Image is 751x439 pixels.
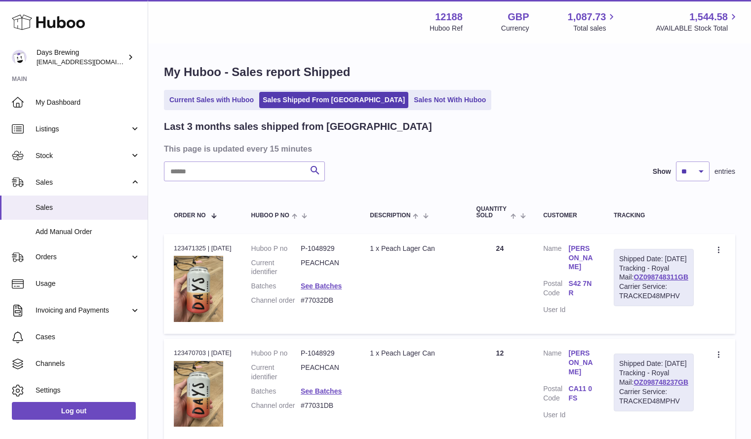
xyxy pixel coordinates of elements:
[36,178,130,187] span: Sales
[614,354,694,411] div: Tracking - Royal Mail:
[174,212,206,219] span: Order No
[37,58,145,66] span: [EMAIL_ADDRESS][DOMAIN_NAME]
[568,10,618,33] a: 1,087.73 Total sales
[656,24,739,33] span: AVAILABLE Stock Total
[430,24,463,33] div: Huboo Ref
[633,273,688,281] a: OZ098748311GB
[301,387,342,395] a: See Batches
[543,279,568,300] dt: Postal Code
[12,50,27,65] img: helena@daysbrewing.com
[573,24,617,33] span: Total sales
[619,254,688,264] div: Shipped Date: [DATE]
[543,384,568,405] dt: Postal Code
[251,401,301,410] dt: Channel order
[569,279,594,298] a: S42 7NR
[614,212,694,219] div: Tracking
[619,387,688,406] div: Carrier Service: TRACKED48MPHV
[166,92,257,108] a: Current Sales with Huboo
[656,10,739,33] a: 1,544.58 AVAILABLE Stock Total
[301,282,342,290] a: See Batches
[251,296,301,305] dt: Channel order
[251,281,301,291] dt: Batches
[543,212,594,219] div: Customer
[36,124,130,134] span: Listings
[251,258,301,277] dt: Current identifier
[568,10,606,24] span: 1,087.73
[370,244,456,253] div: 1 x Peach Lager Can
[36,359,140,368] span: Channels
[36,279,140,288] span: Usage
[36,98,140,107] span: My Dashboard
[251,212,289,219] span: Huboo P no
[251,387,301,396] dt: Batches
[301,401,350,410] dd: #77031DB
[569,349,594,377] a: [PERSON_NAME]
[251,363,301,382] dt: Current identifier
[36,332,140,342] span: Cases
[467,234,534,334] td: 24
[36,306,130,315] span: Invoicing and Payments
[714,167,735,176] span: entries
[653,167,671,176] label: Show
[164,143,733,154] h3: This page is updated every 15 minutes
[508,10,529,24] strong: GBP
[301,296,350,305] dd: #77032DB
[251,244,301,253] dt: Huboo P no
[36,227,140,237] span: Add Manual Order
[174,244,232,253] div: 123471325 | [DATE]
[569,244,594,272] a: [PERSON_NAME]
[301,258,350,277] dd: PEACHCAN
[435,10,463,24] strong: 12188
[543,349,568,379] dt: Name
[501,24,529,33] div: Currency
[689,10,728,24] span: 1,544.58
[37,48,125,67] div: Days Brewing
[36,386,140,395] span: Settings
[259,92,408,108] a: Sales Shipped From [GEOGRAPHIC_DATA]
[301,349,350,358] dd: P-1048929
[301,244,350,253] dd: P-1048929
[174,256,223,321] img: 121881752054052.jpg
[543,305,568,315] dt: User Id
[164,120,432,133] h2: Last 3 months sales shipped from [GEOGRAPHIC_DATA]
[36,203,140,212] span: Sales
[633,378,688,386] a: OZ098748237GB
[467,339,534,439] td: 12
[410,92,489,108] a: Sales Not With Huboo
[36,151,130,160] span: Stock
[251,349,301,358] dt: Huboo P no
[569,384,594,403] a: CA11 0FS
[164,64,735,80] h1: My Huboo - Sales report Shipped
[174,349,232,358] div: 123470703 | [DATE]
[36,252,130,262] span: Orders
[174,361,223,427] img: 121881752054052.jpg
[12,402,136,420] a: Log out
[619,359,688,368] div: Shipped Date: [DATE]
[370,349,456,358] div: 1 x Peach Lager Can
[543,410,568,420] dt: User Id
[543,244,568,275] dt: Name
[370,212,410,219] span: Description
[476,206,508,219] span: Quantity Sold
[614,249,694,306] div: Tracking - Royal Mail:
[301,363,350,382] dd: PEACHCAN
[619,282,688,301] div: Carrier Service: TRACKED48MPHV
